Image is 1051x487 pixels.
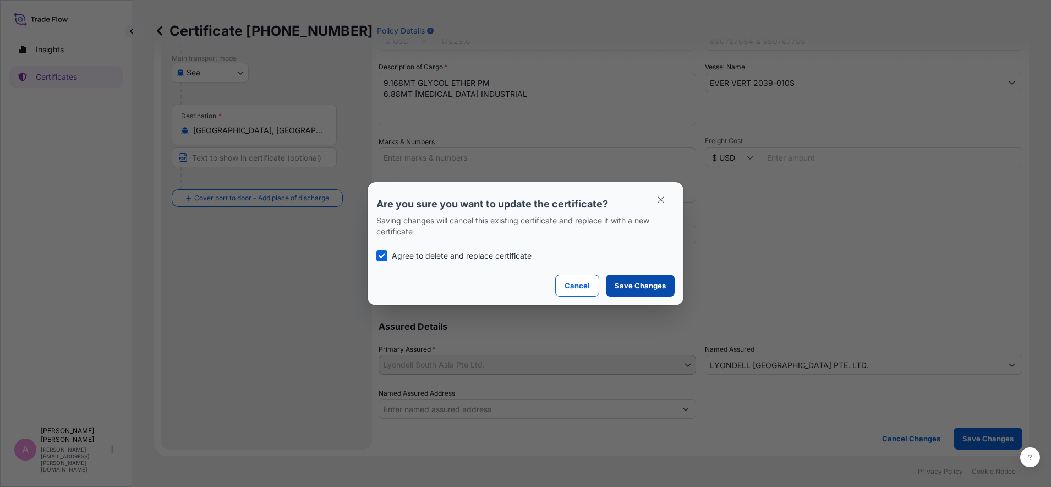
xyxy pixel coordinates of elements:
p: Cancel [565,280,590,291]
button: Cancel [555,275,599,297]
p: Are you sure you want to update the certificate? [376,198,675,211]
p: Saving changes will cancel this existing certificate and replace it with a new certificate [376,215,675,237]
p: Save Changes [615,280,666,291]
p: Agree to delete and replace certificate [392,250,532,261]
button: Save Changes [606,275,675,297]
